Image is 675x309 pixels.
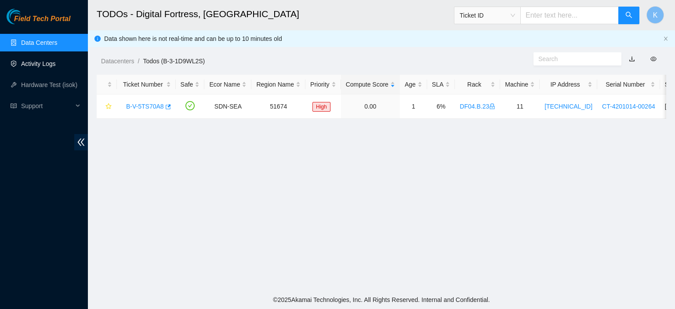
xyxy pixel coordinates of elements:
a: DF04.B.23lock [460,103,495,110]
td: 1 [400,95,427,119]
span: lock [489,103,495,109]
button: close [663,36,668,42]
span: read [11,103,17,109]
td: 6% [427,95,455,119]
a: download [629,55,635,62]
span: double-left [74,134,88,150]
span: eye [650,56,657,62]
td: 0.00 [341,95,400,119]
td: 11 [500,95,540,119]
span: Ticket ID [460,9,515,22]
a: Akamai TechnologiesField Tech Portal [7,16,70,27]
a: Activity Logs [21,60,56,67]
span: K [653,10,658,21]
a: [TECHNICAL_ID] [544,103,592,110]
span: star [105,103,112,110]
img: Akamai Technologies [7,9,44,24]
button: K [646,6,664,24]
span: check-circle [185,101,195,110]
span: Support [21,97,73,115]
td: SDN-SEA [204,95,251,119]
footer: © 2025 Akamai Technologies, Inc. All Rights Reserved. Internal and Confidential. [88,291,675,309]
button: download [622,52,642,66]
td: 51674 [251,95,305,119]
button: star [102,99,112,113]
input: Enter text here... [520,7,619,24]
a: Todos (B-3-1D9WL2S) [143,58,205,65]
a: Hardware Test (isok) [21,81,77,88]
input: Search [538,54,610,64]
a: B-V-5TS70A8 [126,103,164,110]
span: / [138,58,139,65]
span: search [625,11,632,20]
a: Data Centers [21,39,57,46]
span: close [663,36,668,41]
span: Field Tech Portal [14,15,70,23]
span: High [312,102,330,112]
a: Datacenters [101,58,134,65]
a: CT-4201014-00264 [602,103,655,110]
button: search [618,7,639,24]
